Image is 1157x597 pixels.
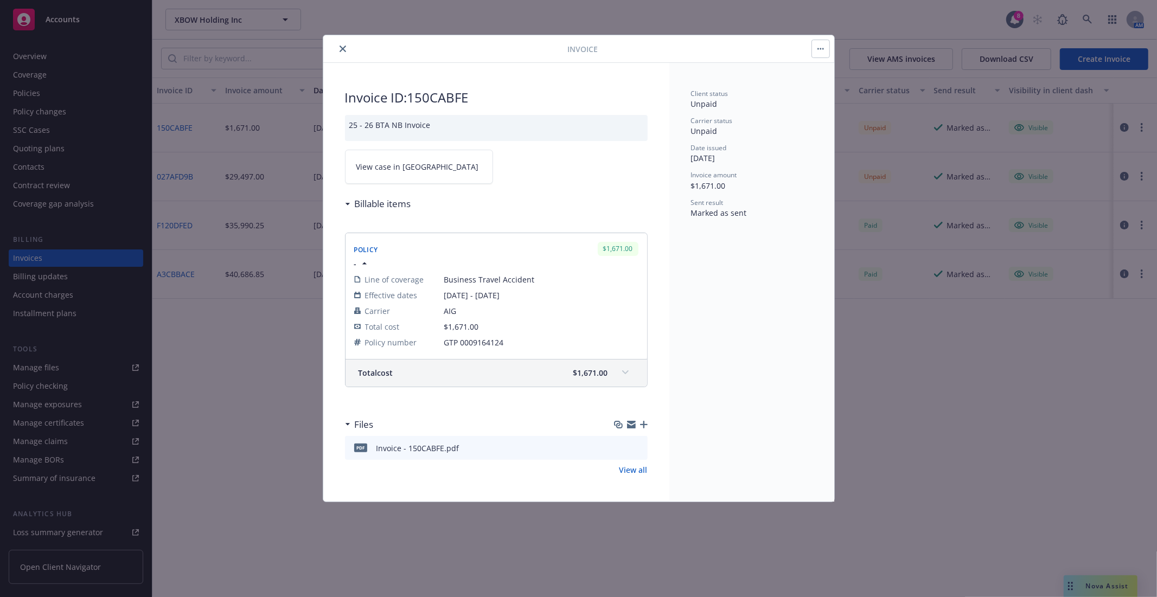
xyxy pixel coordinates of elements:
[616,442,625,454] button: download file
[691,208,747,218] span: Marked as sent
[598,242,638,255] div: $1,671.00
[356,161,479,172] span: View case in [GEOGRAPHIC_DATA]
[354,245,378,254] span: Policy
[354,258,357,269] span: -
[355,197,411,211] h3: Billable items
[691,89,728,98] span: Client status
[345,115,648,141] div: 25 - 26 BTA NB Invoice
[354,444,367,452] span: pdf
[365,321,400,332] span: Total cost
[691,181,726,191] span: $1,671.00
[365,337,417,348] span: Policy number
[691,170,737,179] span: Invoice amount
[346,360,647,387] div: Totalcost$1,671.00
[365,305,391,317] span: Carrier
[444,274,638,285] span: Business Travel Accident
[365,290,418,301] span: Effective dates
[691,116,733,125] span: Carrier status
[444,322,479,332] span: $1,671.00
[634,442,643,454] button: preview file
[359,367,393,378] span: Total cost
[355,418,374,432] h3: Files
[691,153,715,163] span: [DATE]
[444,305,638,317] span: AIG
[691,99,718,109] span: Unpaid
[691,126,718,136] span: Unpaid
[444,337,638,348] span: GTP 0009164124
[444,290,638,301] span: [DATE] - [DATE]
[365,274,424,285] span: Line of coverage
[354,258,370,269] button: -
[568,43,598,55] span: Invoice
[376,442,459,454] div: Invoice - 150CABFE.pdf
[691,143,727,152] span: Date issued
[691,198,724,207] span: Sent result
[345,89,648,106] h2: Invoice ID: 150CABFE
[619,464,648,476] a: View all
[345,150,493,184] a: View case in [GEOGRAPHIC_DATA]
[336,42,349,55] button: close
[345,197,411,211] div: Billable items
[573,367,608,378] span: $1,671.00
[345,418,374,432] div: Files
